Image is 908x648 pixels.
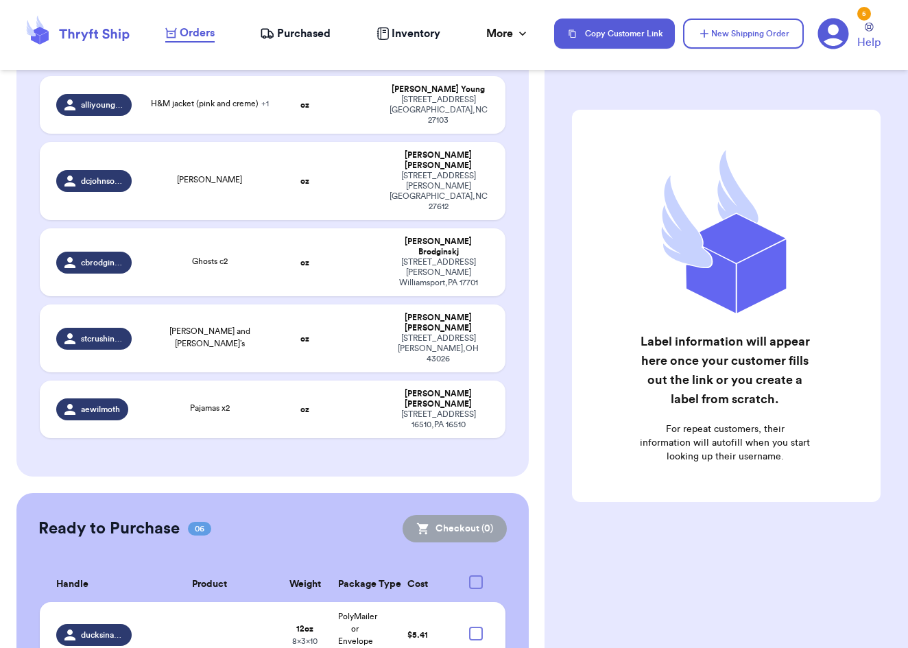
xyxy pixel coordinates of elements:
[169,327,250,348] span: [PERSON_NAME] and [PERSON_NAME]’s
[388,389,489,409] div: [PERSON_NAME] [PERSON_NAME]
[640,332,810,409] h2: Label information will appear here once your customer fills out the link or you create a label fr...
[81,404,120,415] span: aewilmoth
[392,25,440,42] span: Inventory
[388,237,489,257] div: [PERSON_NAME] Brodginskj
[300,259,309,267] strong: oz
[554,19,675,49] button: Copy Customer Link
[38,518,180,540] h2: Ready to Purchase
[330,567,380,602] th: Package Type
[296,625,313,633] strong: 12 oz
[180,25,215,41] span: Orders
[81,176,123,187] span: dcjohnson4
[388,171,489,212] div: [STREET_ADDRESS][PERSON_NAME] [GEOGRAPHIC_DATA] , NC 27612
[388,150,489,171] div: [PERSON_NAME] [PERSON_NAME]
[190,404,230,412] span: Pajamas x2
[388,313,489,333] div: [PERSON_NAME] [PERSON_NAME]
[300,177,309,185] strong: oz
[81,333,123,344] span: stcrushinggoals
[857,34,881,51] span: Help
[300,101,309,109] strong: oz
[486,25,529,42] div: More
[857,7,871,21] div: 5
[81,257,123,268] span: cbrodginskj
[56,577,88,592] span: Handle
[260,25,331,42] a: Purchased
[300,405,309,413] strong: oz
[403,515,507,542] button: Checkout (0)
[277,25,331,42] span: Purchased
[151,99,269,108] span: H&M jacket (pink and creme)
[280,567,330,602] th: Weight
[817,18,849,49] a: 5
[388,84,489,95] div: [PERSON_NAME] Young
[261,99,269,108] span: + 1
[640,422,810,464] p: For repeat customers, their information will autofill when you start looking up their username.
[407,631,428,639] span: $ 5.41
[140,567,280,602] th: Product
[377,25,440,42] a: Inventory
[683,19,804,49] button: New Shipping Order
[192,257,228,265] span: Ghosts c2
[177,176,242,184] span: [PERSON_NAME]
[300,335,309,343] strong: oz
[857,23,881,51] a: Help
[388,257,489,288] div: [STREET_ADDRESS][PERSON_NAME] Williamsport , PA 17701
[81,99,123,110] span: alliyoung22
[165,25,215,43] a: Orders
[388,409,489,430] div: [STREET_ADDRESS] 16510 , PA 16510
[388,333,489,364] div: [STREET_ADDRESS] [PERSON_NAME] , OH 43026
[388,95,489,125] div: [STREET_ADDRESS] [GEOGRAPHIC_DATA] , NC 27103
[81,629,123,640] span: ducksinarowthriftco
[188,522,211,536] span: 06
[380,567,455,602] th: Cost
[292,637,318,645] span: 8 x 3 x 10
